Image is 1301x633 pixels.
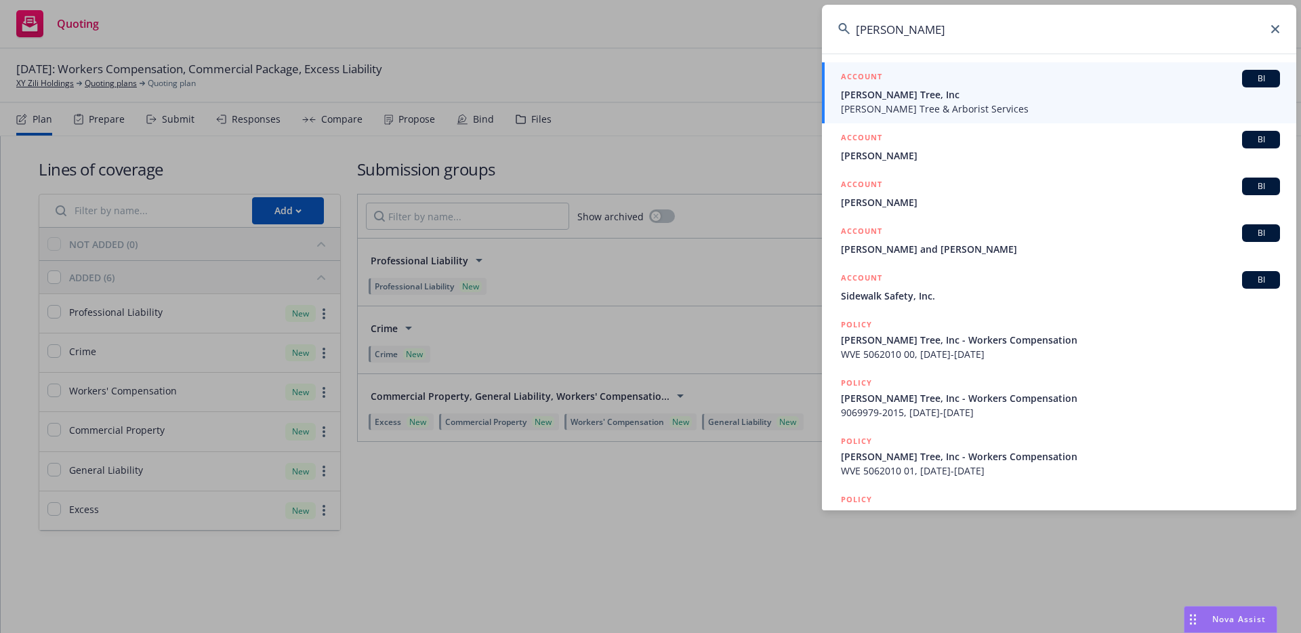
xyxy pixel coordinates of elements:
[1247,180,1275,192] span: BI
[1247,134,1275,146] span: BI
[1247,227,1275,239] span: BI
[841,464,1280,478] span: WVE 5062010 01, [DATE]-[DATE]
[841,405,1280,420] span: 9069979-2015, [DATE]-[DATE]
[841,347,1280,361] span: WVE 5062010 00, [DATE]-[DATE]
[841,87,1280,102] span: [PERSON_NAME] Tree, Inc
[841,434,872,448] h5: POLICY
[822,369,1296,427] a: POLICY[PERSON_NAME] Tree, Inc - Workers Compensation9069979-2015, [DATE]-[DATE]
[1212,613,1266,625] span: Nova Assist
[822,217,1296,264] a: ACCOUNTBI[PERSON_NAME] and [PERSON_NAME]
[822,310,1296,369] a: POLICY[PERSON_NAME] Tree, Inc - Workers CompensationWVE 5062010 00, [DATE]-[DATE]
[841,449,1280,464] span: [PERSON_NAME] Tree, Inc - Workers Compensation
[822,264,1296,310] a: ACCOUNTBISidewalk Safety, Inc.
[841,70,882,86] h5: ACCOUNT
[841,224,882,241] h5: ACCOUNT
[822,170,1296,217] a: ACCOUNTBI[PERSON_NAME]
[841,102,1280,116] span: [PERSON_NAME] Tree & Arborist Services
[841,148,1280,163] span: [PERSON_NAME]
[822,62,1296,123] a: ACCOUNTBI[PERSON_NAME] Tree, Inc[PERSON_NAME] Tree & Arborist Services
[1247,274,1275,286] span: BI
[841,493,872,506] h5: POLICY
[822,123,1296,170] a: ACCOUNTBI[PERSON_NAME]
[1247,73,1275,85] span: BI
[841,376,872,390] h5: POLICY
[841,242,1280,256] span: [PERSON_NAME] and [PERSON_NAME]
[841,178,882,194] h5: ACCOUNT
[841,271,882,287] h5: ACCOUNT
[841,195,1280,209] span: [PERSON_NAME]
[841,289,1280,303] span: Sidewalk Safety, Inc.
[841,508,1280,522] span: [PERSON_NAME] Tree, Inc - Workers Compensation
[841,333,1280,347] span: [PERSON_NAME] Tree, Inc - Workers Compensation
[841,391,1280,405] span: [PERSON_NAME] Tree, Inc - Workers Compensation
[822,5,1296,54] input: Search...
[841,318,872,331] h5: POLICY
[822,485,1296,544] a: POLICY[PERSON_NAME] Tree, Inc - Workers Compensation
[1184,607,1201,632] div: Drag to move
[822,427,1296,485] a: POLICY[PERSON_NAME] Tree, Inc - Workers CompensationWVE 5062010 01, [DATE]-[DATE]
[1184,606,1277,633] button: Nova Assist
[841,131,882,147] h5: ACCOUNT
